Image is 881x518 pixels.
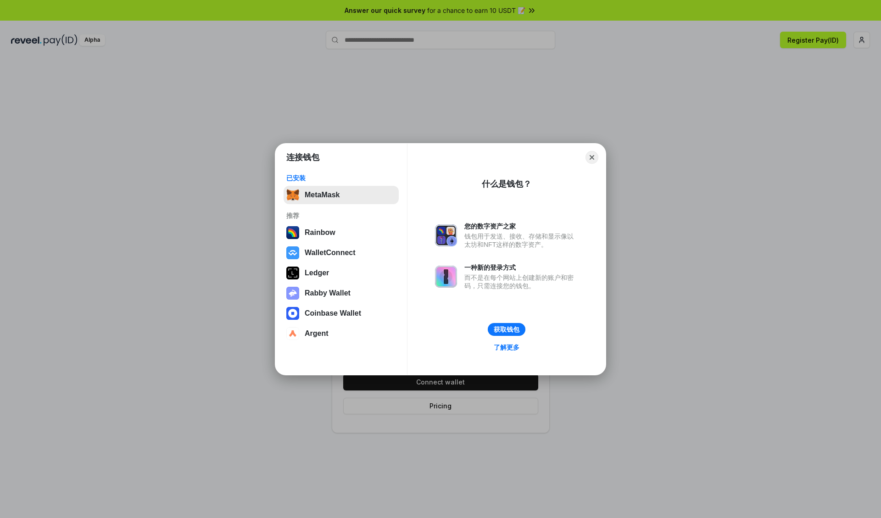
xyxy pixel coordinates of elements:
[488,323,525,336] button: 获取钱包
[482,178,531,189] div: 什么是钱包？
[286,212,396,220] div: 推荐
[305,228,335,237] div: Rainbow
[435,266,457,288] img: svg+xml,%3Csvg%20xmlns%3D%22http%3A%2F%2Fwww.w3.org%2F2000%2Fsvg%22%20fill%3D%22none%22%20viewBox...
[305,309,361,317] div: Coinbase Wallet
[284,244,399,262] button: WalletConnect
[284,264,399,282] button: Ledger
[286,226,299,239] img: svg+xml,%3Csvg%20width%3D%22120%22%20height%3D%22120%22%20viewBox%3D%220%200%20120%20120%22%20fil...
[286,246,299,259] img: svg+xml,%3Csvg%20width%3D%2228%22%20height%3D%2228%22%20viewBox%3D%220%200%2028%2028%22%20fill%3D...
[488,341,525,353] a: 了解更多
[286,174,396,182] div: 已安装
[464,263,578,272] div: 一种新的登录方式
[284,186,399,204] button: MetaMask
[286,152,319,163] h1: 连接钱包
[305,191,340,199] div: MetaMask
[284,284,399,302] button: Rabby Wallet
[305,289,351,297] div: Rabby Wallet
[464,273,578,290] div: 而不是在每个网站上创建新的账户和密码，只需连接您的钱包。
[286,189,299,201] img: svg+xml,%3Csvg%20fill%3D%22none%22%20height%3D%2233%22%20viewBox%3D%220%200%2035%2033%22%20width%...
[286,327,299,340] img: svg+xml,%3Csvg%20width%3D%2228%22%20height%3D%2228%22%20viewBox%3D%220%200%2028%2028%22%20fill%3D...
[284,223,399,242] button: Rainbow
[286,307,299,320] img: svg+xml,%3Csvg%20width%3D%2228%22%20height%3D%2228%22%20viewBox%3D%220%200%2028%2028%22%20fill%3D...
[435,224,457,246] img: svg+xml,%3Csvg%20xmlns%3D%22http%3A%2F%2Fwww.w3.org%2F2000%2Fsvg%22%20fill%3D%22none%22%20viewBox...
[286,287,299,300] img: svg+xml,%3Csvg%20xmlns%3D%22http%3A%2F%2Fwww.w3.org%2F2000%2Fsvg%22%20fill%3D%22none%22%20viewBox...
[305,329,329,338] div: Argent
[494,325,519,334] div: 获取钱包
[305,249,356,257] div: WalletConnect
[464,222,578,230] div: 您的数字资产之家
[284,304,399,323] button: Coinbase Wallet
[585,151,598,164] button: Close
[464,232,578,249] div: 钱包用于发送、接收、存储和显示像以太坊和NFT这样的数字资产。
[286,267,299,279] img: svg+xml,%3Csvg%20xmlns%3D%22http%3A%2F%2Fwww.w3.org%2F2000%2Fsvg%22%20width%3D%2228%22%20height%3...
[305,269,329,277] div: Ledger
[494,343,519,351] div: 了解更多
[284,324,399,343] button: Argent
